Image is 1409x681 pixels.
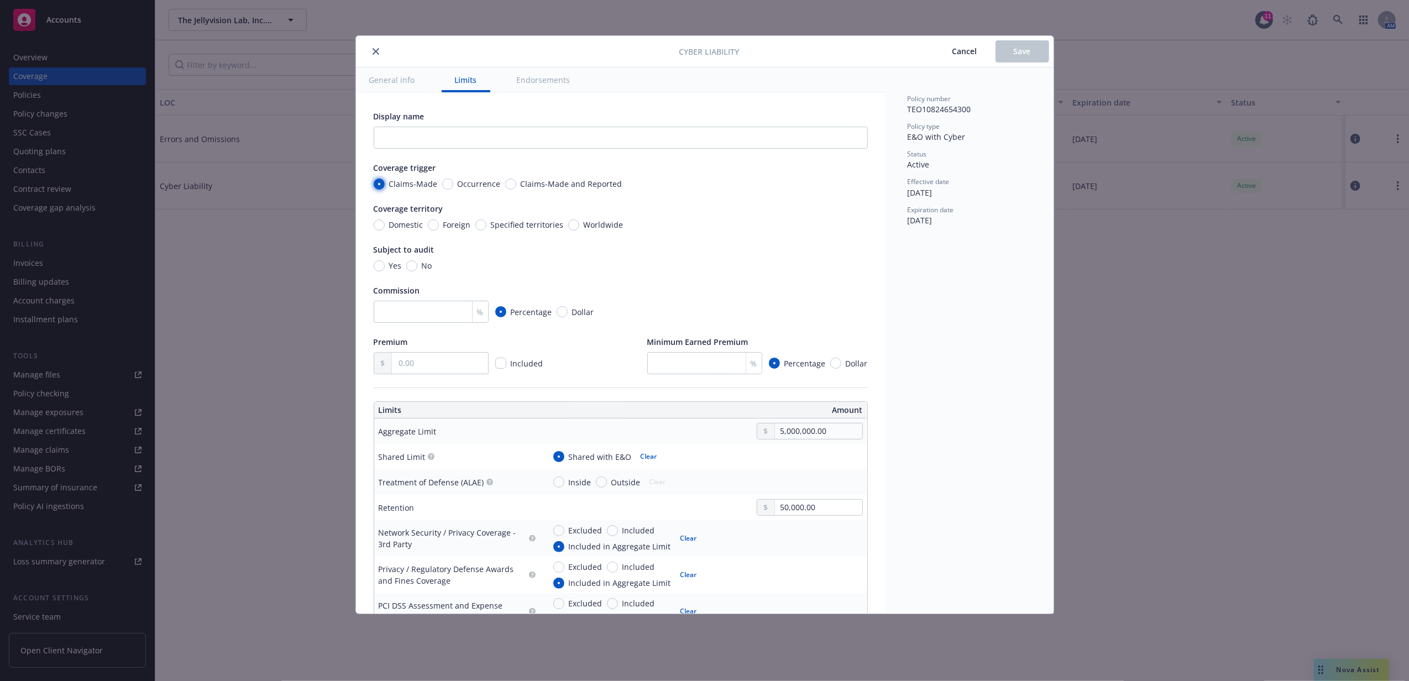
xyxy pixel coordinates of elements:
[557,306,568,317] input: Dollar
[908,177,950,186] span: Effective date
[553,598,564,609] input: Excluded
[569,525,603,536] span: Excluded
[374,402,572,418] th: Limits
[584,219,624,231] span: Worldwide
[374,219,385,231] input: Domestic
[908,132,966,142] span: E&O with Cyber
[443,219,471,231] span: Foreign
[389,260,402,271] span: Yes
[626,402,867,418] th: Amount
[379,563,527,586] div: Privacy / Regulatory Defense Awards and Fines Coverage
[679,46,739,57] span: Cyber Liability
[769,358,780,369] input: Percentage
[622,561,655,573] span: Included
[952,46,977,56] span: Cancel
[569,561,603,573] span: Excluded
[996,40,1049,62] button: Save
[379,527,527,550] div: Network Security / Privacy Coverage - 3rd Party
[569,541,671,552] span: Included in Aggregate Limit
[458,178,501,190] span: Occurrence
[607,525,618,536] input: Included
[374,111,425,122] span: Display name
[908,215,933,226] span: [DATE]
[553,525,564,536] input: Excluded
[374,203,443,214] span: Coverage territory
[406,260,417,271] input: No
[379,426,437,437] div: Aggregate Limit
[374,244,434,255] span: Subject to audit
[521,178,622,190] span: Claims-Made and Reported
[392,353,488,374] input: 0.00
[379,600,527,623] div: PCI DSS Assessment and Expense Coverage
[553,578,564,589] input: Included in Aggregate Limit
[622,525,655,536] span: Included
[674,531,704,546] button: Clear
[511,358,543,369] span: Included
[934,40,996,62] button: Cancel
[356,67,428,92] button: General info
[596,476,607,488] input: Outside
[379,451,426,463] div: Shared Limit
[475,219,486,231] input: Specified territories
[674,567,704,583] button: Clear
[374,163,436,173] span: Coverage trigger
[442,67,490,92] button: Limits
[491,219,564,231] span: Specified territories
[569,577,671,589] span: Included in Aggregate Limit
[569,451,632,463] span: Shared with E&O
[504,67,584,92] button: Endorsements
[374,337,408,347] span: Premium
[908,187,933,198] span: [DATE]
[374,285,420,296] span: Commission
[374,260,385,271] input: Yes
[908,149,927,159] span: Status
[477,306,484,318] span: %
[647,337,748,347] span: Minimum Earned Premium
[511,306,552,318] span: Percentage
[389,178,438,190] span: Claims-Made
[569,598,603,609] span: Excluded
[607,562,618,573] input: Included
[422,260,432,271] span: No
[572,306,594,318] span: Dollar
[830,358,841,369] input: Dollar
[428,219,439,231] input: Foreign
[908,94,951,103] span: Policy number
[908,159,930,170] span: Active
[751,358,757,369] span: %
[505,179,516,190] input: Claims-Made and Reported
[553,541,564,552] input: Included in Aggregate Limit
[784,358,826,369] span: Percentage
[442,179,453,190] input: Occurrence
[553,476,564,488] input: Inside
[553,451,564,462] input: Shared with E&O
[568,219,579,231] input: Worldwide
[908,122,940,131] span: Policy type
[611,476,641,488] span: Outside
[374,179,385,190] input: Claims-Made
[495,306,506,317] input: Percentage
[569,476,591,488] span: Inside
[908,104,971,114] span: TEO10824654300
[908,205,954,214] span: Expiration date
[846,358,868,369] span: Dollar
[389,219,423,231] span: Domestic
[674,604,704,619] button: Clear
[1014,46,1031,56] span: Save
[553,562,564,573] input: Excluded
[775,423,862,439] input: 0.00
[379,476,484,488] div: Treatment of Defense (ALAE)
[369,45,383,58] button: close
[607,598,618,609] input: Included
[622,598,655,609] span: Included
[775,500,862,515] input: 0.00
[634,449,664,464] button: Clear
[379,502,415,514] div: Retention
